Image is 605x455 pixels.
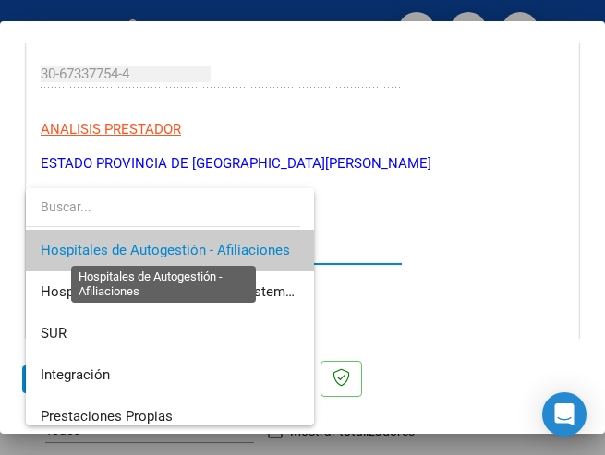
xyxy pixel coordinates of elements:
span: Prestaciones Propias [41,408,173,425]
div: Open Intercom Messenger [542,392,587,437]
input: dropdown search [26,187,300,226]
span: Hospitales de Autogestión - Afiliaciones [41,242,290,258]
span: SUR [41,325,67,341]
span: Hospitales - Facturas Débitadas Sistema viejo [41,283,326,300]
span: Integración [41,366,110,383]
